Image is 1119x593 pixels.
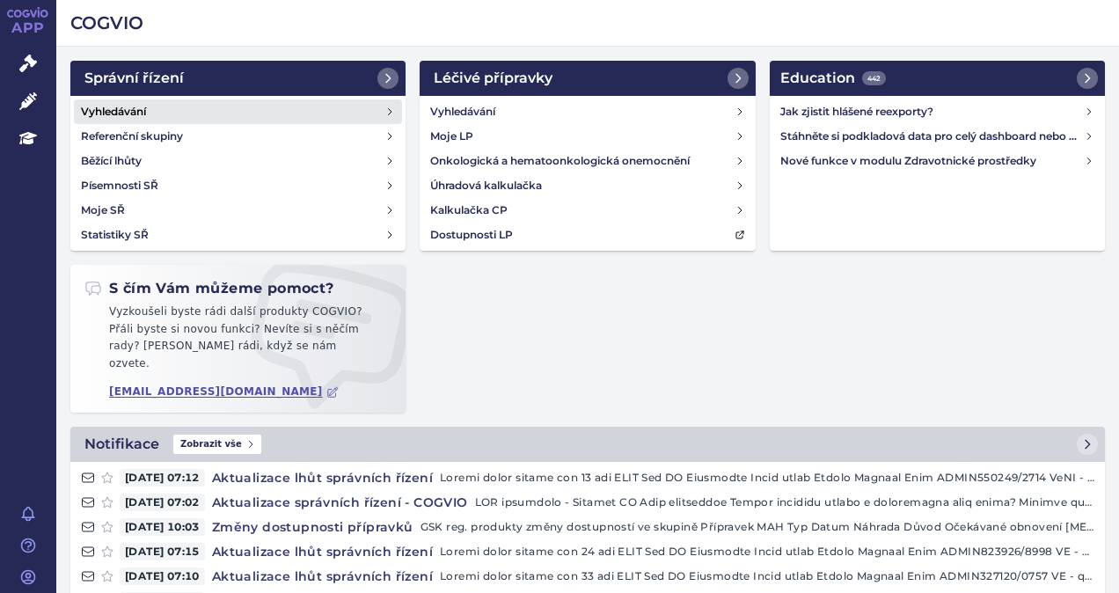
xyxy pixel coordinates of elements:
p: GSK reg. produkty změny dostupností ve skupině Přípravek MAH Typ Datum Náhrada Důvod Očekávané ob... [421,518,1094,536]
span: [DATE] 07:12 [120,469,205,487]
span: Zobrazit vše [173,435,261,454]
span: [DATE] 10:03 [120,518,205,536]
a: Úhradová kalkulačka [423,173,751,198]
a: Onkologická a hematoonkologická onemocnění [423,149,751,173]
span: [DATE] 07:10 [120,567,205,585]
h4: Vyhledávání [81,103,146,121]
h4: Jak zjistit hlášené reexporty? [780,103,1085,121]
a: Písemnosti SŘ [74,173,402,198]
a: Nové funkce v modulu Zdravotnické prostředky [773,149,1101,173]
h2: COGVIO [70,11,1105,35]
h4: Aktualizace lhůt správních řízení [205,567,440,585]
h4: Onkologická a hematoonkologická onemocnění [430,152,690,170]
h4: Statistiky SŘ [81,226,149,244]
p: LOR ipsumdolo - Sitamet CO Adip elitseddoe Tempor incididu utlabo e doloremagna aliq enima? Minim... [475,494,1094,511]
p: Vyzkoušeli byste rádi další produkty COGVIO? Přáli byste si novou funkci? Nevíte si s něčím rady?... [84,304,391,379]
h4: Vyhledávání [430,103,495,121]
a: Běžící lhůty [74,149,402,173]
span: [DATE] 07:15 [120,543,205,560]
h4: Běžící lhůty [81,152,142,170]
a: Léčivé přípravky [420,61,755,96]
h4: Referenční skupiny [81,128,183,145]
h4: Moje LP [430,128,473,145]
h2: Education [780,68,886,89]
a: Moje SŘ [74,198,402,223]
h4: Nové funkce v modulu Zdravotnické prostředky [780,152,1085,170]
h4: Aktualizace lhůt správních řízení [205,543,440,560]
h4: Kalkulačka CP [430,201,508,219]
span: 442 [862,71,886,85]
a: Referenční skupiny [74,124,402,149]
h4: Písemnosti SŘ [81,177,158,194]
a: Education442 [770,61,1105,96]
a: Moje LP [423,124,751,149]
h4: Aktualizace správních řízení - COGVIO [205,494,475,511]
h4: Moje SŘ [81,201,125,219]
h2: Notifikace [84,434,159,455]
a: Vyhledávání [423,99,751,124]
a: Stáhněte si podkladová data pro celý dashboard nebo obrázek grafu v COGVIO App modulu Analytics [773,124,1101,149]
a: Jak zjistit hlášené reexporty? [773,99,1101,124]
p: Loremi dolor sitame con 33 adi ELIT Sed DO Eiusmodte Incid utlab Etdolo Magnaal Enim ADMIN327120/... [440,567,1094,585]
h4: Úhradová kalkulačka [430,177,542,194]
h4: Změny dostupnosti přípravků [205,518,421,536]
h2: Správní řízení [84,68,184,89]
a: Správní řízení [70,61,406,96]
h2: S čím Vám můžeme pomoct? [84,279,334,298]
a: Statistiky SŘ [74,223,402,247]
h4: Aktualizace lhůt správních řízení [205,469,440,487]
a: Kalkulačka CP [423,198,751,223]
h4: Dostupnosti LP [430,226,513,244]
p: Loremi dolor sitame con 13 adi ELIT Sed DO Eiusmodte Incid utlab Etdolo Magnaal Enim ADMIN550249/... [440,469,1094,487]
p: Loremi dolor sitame con 24 adi ELIT Sed DO Eiusmodte Incid utlab Etdolo Magnaal Enim ADMIN823926/... [440,543,1094,560]
h2: Léčivé přípravky [434,68,552,89]
span: [DATE] 07:02 [120,494,205,511]
a: [EMAIL_ADDRESS][DOMAIN_NAME] [109,385,339,399]
a: NotifikaceZobrazit vše [70,427,1105,462]
a: Vyhledávání [74,99,402,124]
h4: Stáhněte si podkladová data pro celý dashboard nebo obrázek grafu v COGVIO App modulu Analytics [780,128,1085,145]
a: Dostupnosti LP [423,223,751,247]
